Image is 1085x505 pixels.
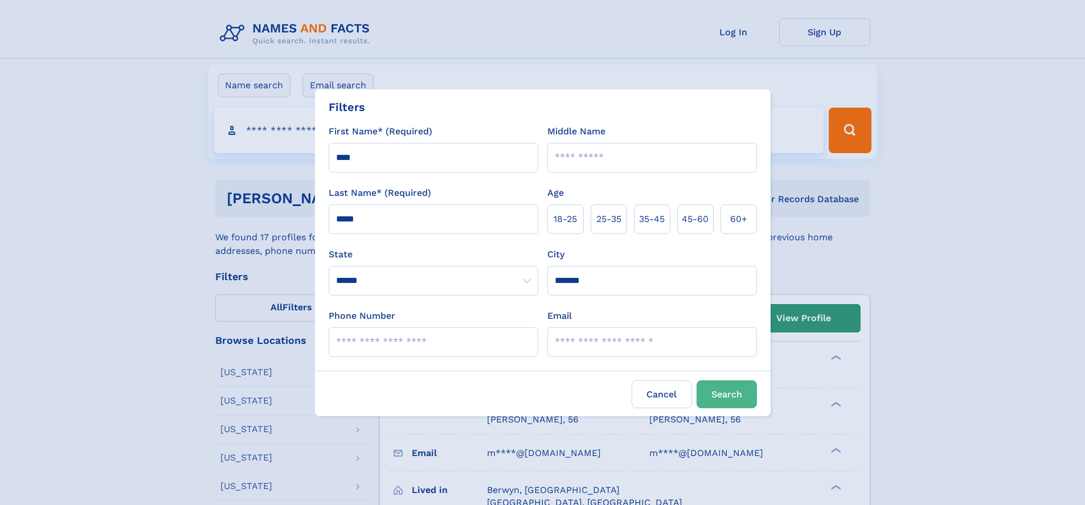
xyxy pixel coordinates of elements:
span: 25‑35 [596,212,621,226]
div: Filters [329,98,365,116]
label: Middle Name [547,125,605,138]
label: Age [547,186,564,200]
label: City [547,248,564,261]
label: State [329,248,538,261]
span: 60+ [730,212,747,226]
label: Email [547,309,572,323]
button: Search [697,380,757,408]
span: 45‑60 [682,212,709,226]
span: 18‑25 [554,212,577,226]
label: Last Name* (Required) [329,186,431,200]
label: First Name* (Required) [329,125,432,138]
label: Phone Number [329,309,395,323]
label: Cancel [632,380,692,408]
span: 35‑45 [639,212,665,226]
